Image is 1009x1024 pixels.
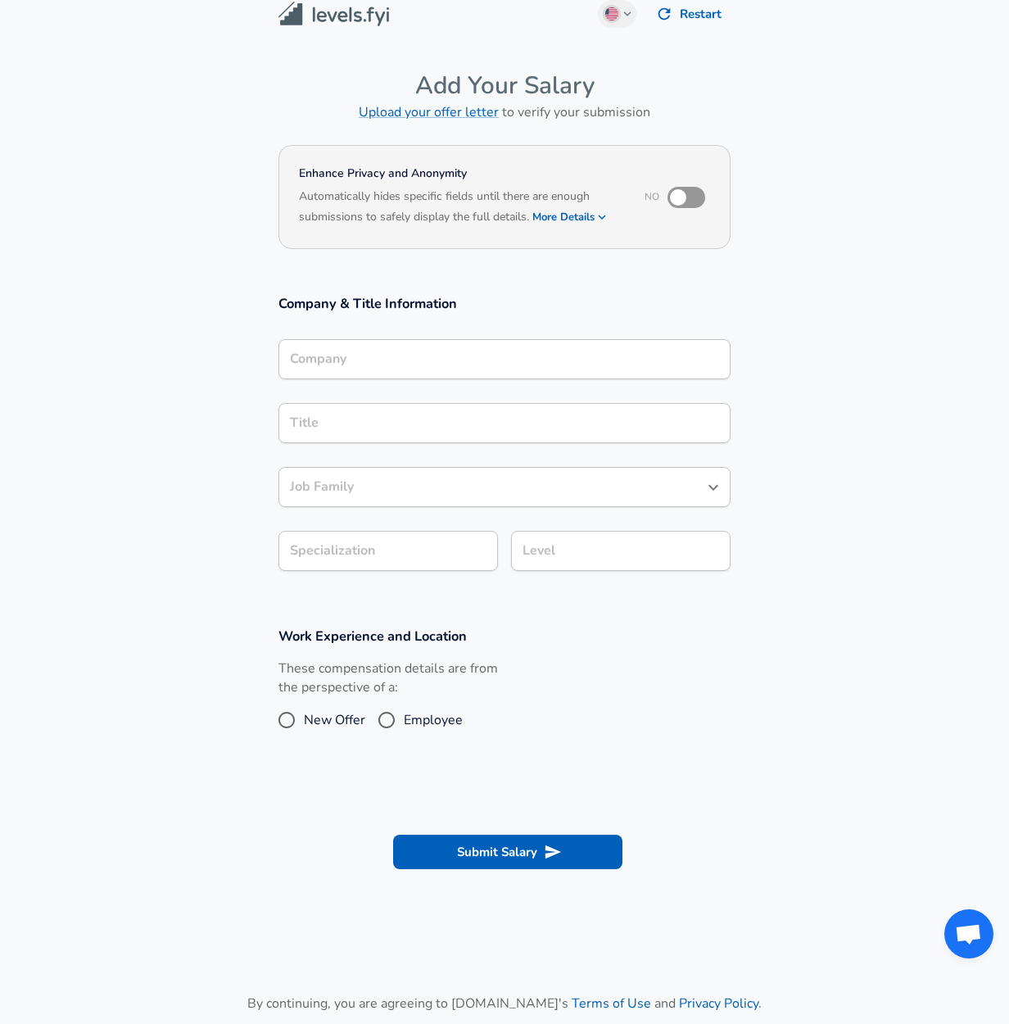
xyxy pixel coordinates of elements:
[702,476,725,499] button: Open
[404,710,463,730] span: Employee
[278,101,731,124] h6: to verify your submission
[286,410,723,436] input: Software Engineer
[532,206,608,229] button: More Details
[393,835,622,869] button: Submit Salary
[572,995,651,1013] a: Terms of Use
[278,531,498,571] input: Specialization
[605,7,618,20] img: English (US)
[679,995,758,1013] a: Privacy Policy
[286,347,723,372] input: Google
[299,188,622,229] h6: Automatically hides specific fields until there are enough submissions to safely display the full...
[286,474,699,500] input: Software Engineer
[645,190,659,203] span: No
[278,627,731,646] h3: Work Experience and Location
[278,659,498,697] label: These compensation details are from the perspective of a:
[359,103,499,121] a: Upload your offer letter
[299,165,622,182] h4: Enhance Privacy and Anonymity
[304,710,365,730] span: New Offer
[944,909,993,958] div: Open chat
[278,70,731,101] h4: Add Your Salary
[278,294,731,313] h3: Company & Title Information
[278,2,389,27] img: Levels.fyi
[518,538,723,564] input: L3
